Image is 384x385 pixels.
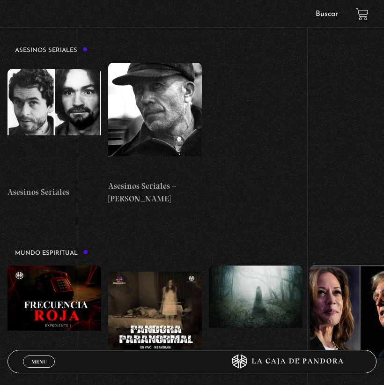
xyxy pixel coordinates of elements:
[15,250,88,256] h3: Mundo Espiritual
[31,359,47,364] span: Menu
[356,8,369,21] a: View your shopping cart
[108,63,202,205] a: Asesinos Seriales – [PERSON_NAME]
[316,10,338,18] a: Buscar
[7,186,101,199] h4: Asesinos Seriales
[15,47,88,53] h3: Asesinos Seriales
[108,180,202,205] h4: Asesinos Seriales – [PERSON_NAME]
[28,367,50,373] span: Cerrar
[7,63,101,205] a: Asesinos Seriales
